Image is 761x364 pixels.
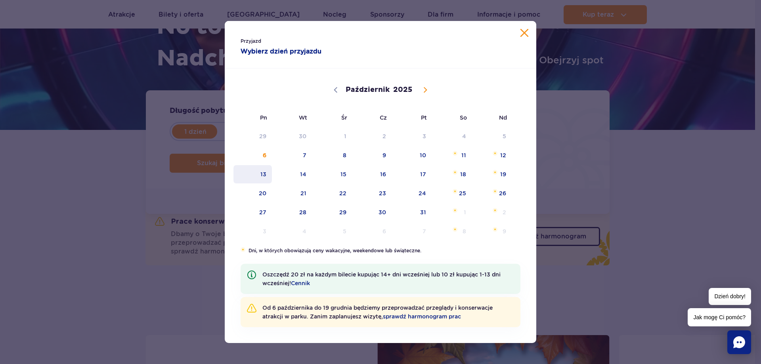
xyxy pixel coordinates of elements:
[472,165,512,183] span: Październik 19, 2025
[709,288,751,305] span: Dzień dobry!
[472,109,512,127] span: Nd
[241,247,520,254] li: Dni, w których obowiązują ceny wakacyjne, weekendowe lub świąteczne.
[273,184,313,202] span: Październik 21, 2025
[520,29,528,37] button: Zamknij kalendarz
[472,146,512,164] span: Październik 12, 2025
[313,109,353,127] span: Śr
[273,127,313,145] span: Wrzesień 30, 2025
[392,165,432,183] span: Październik 17, 2025
[233,109,273,127] span: Pn
[353,109,393,127] span: Cz
[432,146,472,164] span: Październik 11, 2025
[313,127,353,145] span: Październik 1, 2025
[353,203,393,221] span: Październik 30, 2025
[241,264,520,294] li: Oszczędź 20 zł na każdym bilecie kupując 14+ dni wcześniej lub 10 zł kupując 1-13 dni wcześniej!
[353,222,393,240] span: Listopad 6, 2025
[241,37,365,45] span: Przyjazd
[233,127,273,145] span: Wrzesień 29, 2025
[432,165,472,183] span: Październik 18, 2025
[273,109,313,127] span: Wt
[233,184,273,202] span: Październik 20, 2025
[472,203,512,221] span: Listopad 2, 2025
[273,165,313,183] span: Październik 14, 2025
[273,222,313,240] span: Listopad 4, 2025
[432,109,472,127] span: So
[392,109,432,127] span: Pt
[383,313,461,320] a: sprawdź harmonogram prac
[273,203,313,221] span: Październik 28, 2025
[353,127,393,145] span: Październik 2, 2025
[392,203,432,221] span: Październik 31, 2025
[688,308,751,326] span: Jak mogę Ci pomóc?
[472,222,512,240] span: Listopad 9, 2025
[353,184,393,202] span: Październik 23, 2025
[233,146,273,164] span: Październik 6, 2025
[233,165,273,183] span: Październik 13, 2025
[432,203,472,221] span: Listopad 1, 2025
[432,222,472,240] span: Listopad 8, 2025
[432,127,472,145] span: Październik 4, 2025
[313,165,353,183] span: Październik 15, 2025
[291,280,310,286] a: Cennik
[392,184,432,202] span: Październik 24, 2025
[472,127,512,145] span: Październik 5, 2025
[727,330,751,354] div: Chat
[392,222,432,240] span: Listopad 7, 2025
[241,47,365,56] strong: Wybierz dzień przyjazdu
[313,222,353,240] span: Listopad 5, 2025
[392,127,432,145] span: Październik 3, 2025
[353,146,393,164] span: Październik 9, 2025
[313,203,353,221] span: Październik 29, 2025
[353,165,393,183] span: Październik 16, 2025
[392,146,432,164] span: Październik 10, 2025
[241,297,520,327] li: Od 6 października do 19 grudnia będziemy przeprowadzać przeglądy i konserwacje atrakcji w parku. ...
[233,203,273,221] span: Październik 27, 2025
[432,184,472,202] span: Październik 25, 2025
[472,184,512,202] span: Październik 26, 2025
[233,222,273,240] span: Listopad 3, 2025
[313,184,353,202] span: Październik 22, 2025
[313,146,353,164] span: Październik 8, 2025
[273,146,313,164] span: Październik 7, 2025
